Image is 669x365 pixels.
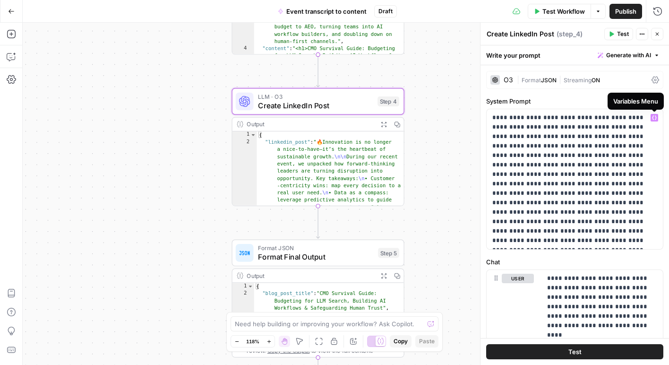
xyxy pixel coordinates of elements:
[541,77,557,84] span: JSON
[258,243,374,252] span: Format JSON
[557,75,564,84] span: |
[232,131,257,139] div: 1
[604,28,633,40] button: Test
[486,96,663,106] label: System Prompt
[542,7,585,16] span: Test Workflow
[522,77,541,84] span: Format
[247,337,399,355] div: This output is too large & has been abbreviated for review. to view the full content.
[250,131,256,139] span: Toggle code folding, rows 1 through 11
[247,271,374,280] div: Output
[232,240,404,358] div: Format JSONFormat Final OutputStep 5Output{ "blog_post_title":"CMO Survival Guide: Budgeting for ...
[609,4,642,19] button: Publish
[415,335,438,348] button: Paste
[480,45,669,65] div: Write your prompt
[615,7,636,16] span: Publish
[232,290,254,312] div: 2
[286,7,367,16] span: Event transcript to content
[486,344,663,359] button: Test
[377,96,399,106] div: Step 4
[378,248,399,258] div: Step 5
[272,4,372,19] button: Event transcript to content
[258,251,374,262] span: Format Final Output
[394,337,408,346] span: Copy
[613,96,658,106] div: Variables Menu
[517,75,522,84] span: |
[568,347,582,356] span: Test
[378,7,393,16] span: Draft
[232,88,404,206] div: LLM · O3Create LinkedIn PostStep 4Output{ "linkedin_post":"🔥Innovation is no longer a nice-to-hav...
[232,139,257,298] div: 2
[317,206,320,238] g: Edge from step_4 to step_5
[248,283,254,290] span: Toggle code folding, rows 1 through 5
[592,77,600,84] span: ON
[557,29,583,39] span: ( step_4 )
[390,335,412,348] button: Copy
[617,30,629,38] span: Test
[232,283,254,290] div: 1
[502,274,534,283] button: user
[504,77,513,83] div: O3
[258,100,373,111] span: Create LinkedIn Post
[528,4,591,19] button: Test Workflow
[247,120,374,129] div: Output
[487,29,554,39] textarea: Create LinkedIn Post
[606,51,651,60] span: Generate with AI
[317,55,320,87] g: Edge from step_3 to step_4
[486,257,663,267] label: Chat
[419,337,435,346] span: Paste
[232,9,254,45] div: 3
[594,49,663,61] button: Generate with AI
[267,347,310,354] span: Copy the output
[246,338,259,345] span: 118%
[564,77,592,84] span: Streaming
[258,92,373,101] span: LLM · O3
